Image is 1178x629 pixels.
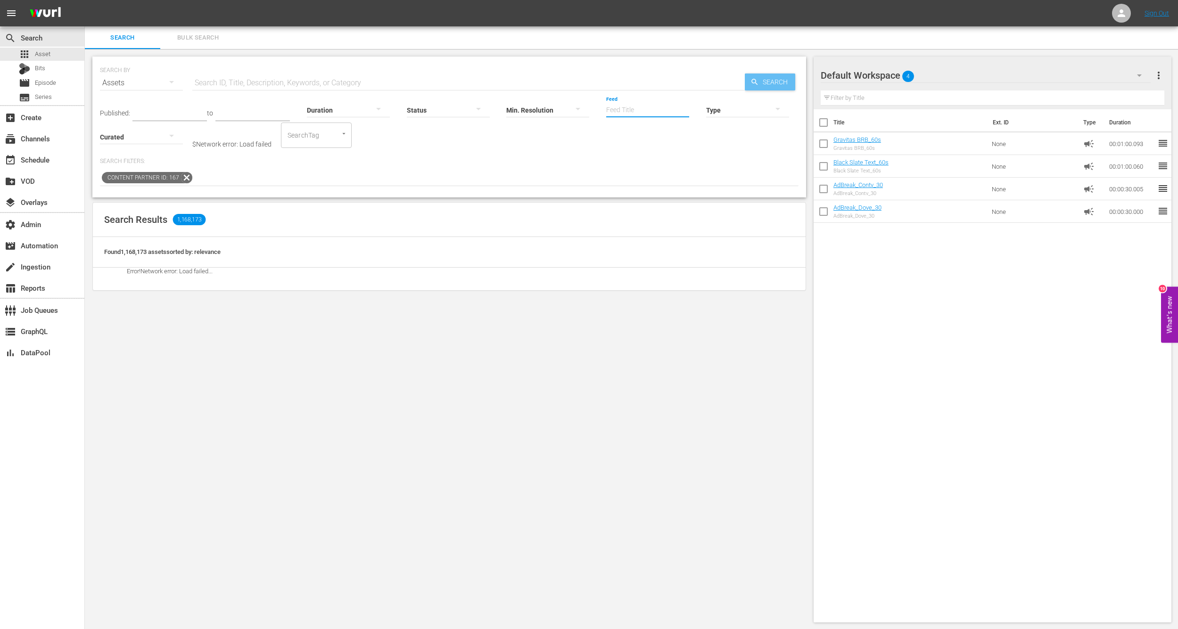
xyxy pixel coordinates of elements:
span: Overlays [5,197,16,208]
a: Black Slate Text_60s [833,159,889,166]
span: Search [759,74,795,90]
div: AdBreak_Dove_30 [833,213,881,219]
button: more_vert [1153,64,1164,87]
td: 00:01:00.060 [1105,155,1157,178]
span: Content Partner ID: 167 [102,172,181,183]
span: Asset [35,49,50,59]
span: Automation [5,240,16,252]
a: AdBreak_Dove_30 [833,204,881,211]
td: None [988,132,1079,155]
span: Episode [35,78,56,88]
span: Bulk Search [166,33,230,43]
p: Search Filters: [100,157,799,165]
span: to [207,109,213,117]
span: Episode [19,77,30,89]
span: Found 1,168,173 assets sorted by: relevance [104,248,221,255]
span: Admin [5,219,16,230]
div: 10 [1159,285,1166,292]
span: 4 [902,66,914,86]
td: None [988,178,1079,200]
span: reorder [1157,138,1169,149]
th: Duration [1104,109,1160,136]
div: Default Workspace [821,62,1151,89]
span: Channels [5,133,16,145]
span: VOD [5,176,16,187]
span: Bits [35,64,45,73]
button: Open Feedback Widget [1161,286,1178,343]
span: Published: [100,109,130,117]
span: 1,168,173 [173,214,206,225]
a: AdBreak_Contv_30 [833,181,883,188]
span: Series [19,92,30,103]
span: reorder [1157,160,1169,172]
div: Gravitas BRB_60s [833,145,881,151]
img: ans4CAIJ8jUAAAAAAAAAAAAAAAAAAAAAAAAgQb4GAAAAAAAAAAAAAAAAAAAAAAAAJMjXAAAAAAAAAAAAAAAAAAAAAAAAgAT5G... [23,2,68,25]
th: Ext. ID [987,109,1078,136]
th: Type [1078,109,1104,136]
a: Sign Out [1145,9,1169,17]
span: Create [5,112,16,123]
span: Search [5,33,16,44]
span: Ad [1083,206,1095,217]
div: $ Network error: Load failed [192,140,272,148]
span: Ad [1083,138,1095,149]
span: menu [6,8,17,19]
span: Series [35,92,52,102]
span: Ad [1083,161,1095,172]
span: Asset [19,49,30,60]
span: Ad [1083,183,1095,195]
td: 00:00:30.005 [1105,178,1157,200]
div: AdBreak_Contv_30 [833,190,883,196]
span: Search Results [104,214,167,225]
span: Error! Network error: Load failed ... [127,268,213,275]
span: DataPool [5,347,16,359]
span: Ingestion [5,261,16,273]
button: Search [745,74,795,90]
th: Title [833,109,987,136]
div: Black Slate Text_60s [833,168,889,174]
div: Bits [19,63,30,74]
span: Job Queues [5,305,16,316]
span: more_vert [1153,70,1164,81]
div: Assets [100,70,183,96]
span: reorder [1157,183,1169,194]
span: Reports [5,283,16,294]
span: reorder [1157,205,1169,217]
td: 00:01:00.093 [1105,132,1157,155]
span: Search [91,33,155,43]
span: Schedule [5,155,16,166]
td: None [988,155,1079,178]
a: Gravitas BRB_60s [833,136,881,143]
span: GraphQL [5,326,16,337]
button: Open [339,129,348,138]
td: None [988,200,1079,223]
td: 00:00:30.000 [1105,200,1157,223]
